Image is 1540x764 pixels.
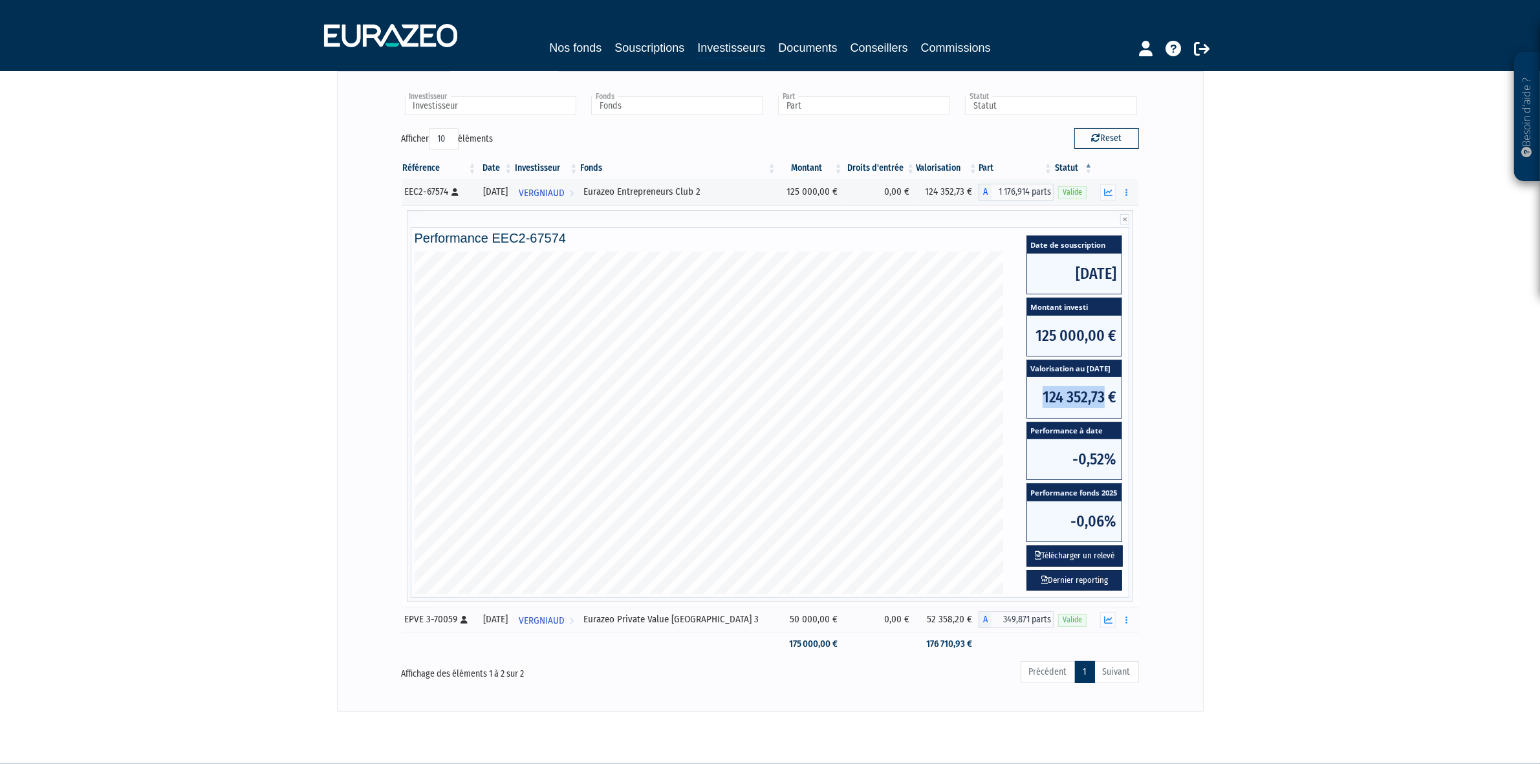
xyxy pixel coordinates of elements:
i: [Français] Personne physique [452,188,459,196]
a: Documents [779,39,838,57]
th: Investisseur: activer pour trier la colonne par ordre croissant [514,157,580,179]
td: 176 710,93 € [916,633,979,655]
select: Afficheréléments [429,128,459,150]
th: Montant: activer pour trier la colonne par ordre croissant [777,157,844,179]
span: 124 352,73 € [1027,377,1122,417]
span: Montant investi [1027,298,1122,316]
a: Conseillers [851,39,908,57]
div: [DATE] [483,613,510,626]
div: EEC2-67574 [405,185,473,199]
a: Nos fonds [549,39,602,57]
span: Valorisation au [DATE] [1027,360,1122,378]
td: 124 352,73 € [916,179,979,205]
td: 0,00 € [844,607,916,633]
a: Dernier reporting [1026,570,1122,591]
th: Droits d'entrée: activer pour trier la colonne par ordre croissant [844,157,916,179]
span: 125 000,00 € [1027,316,1122,356]
div: [DATE] [483,185,510,199]
span: A [979,611,992,628]
button: Télécharger un relevé [1026,545,1123,567]
span: Valide [1058,186,1087,199]
th: Fonds: activer pour trier la colonne par ordre croissant [579,157,777,179]
a: VERGNIAUD [514,607,580,633]
td: 125 000,00 € [777,179,844,205]
div: A - Eurazeo Private Value Europe 3 [979,611,1054,628]
td: 0,00 € [844,179,916,205]
img: 1732889491-logotype_eurazeo_blanc_rvb.png [324,24,457,47]
th: Référence : activer pour trier la colonne par ordre croissant [402,157,478,179]
h4: Performance EEC2-67574 [415,231,1126,245]
th: Valorisation: activer pour trier la colonne par ordre croissant [916,157,979,179]
a: Souscriptions [614,39,684,57]
td: 52 358,20 € [916,607,979,633]
i: Voir l'investisseur [569,181,574,205]
span: VERGNIAUD [519,609,565,633]
div: Documents (8) [562,50,672,71]
th: Statut : activer pour trier la colonne par ordre d&eacute;croissant [1054,157,1094,179]
div: Portefeuille (2) [450,50,559,72]
div: Eurazeo Entrepreneurs Club 2 [583,185,772,199]
div: A - Eurazeo Entrepreneurs Club 2 [979,184,1054,201]
th: Part: activer pour trier la colonne par ordre croissant [979,157,1054,179]
span: Date de souscription [1027,236,1122,254]
a: VERGNIAUD [514,179,580,205]
div: Eurazeo Private Value [GEOGRAPHIC_DATA] 3 [583,613,772,626]
span: [DATE] [1027,254,1122,294]
p: Besoin d'aide ? [1520,59,1535,175]
td: 50 000,00 € [777,607,844,633]
th: Date: activer pour trier la colonne par ordre croissant [478,157,514,179]
a: Investisseurs [697,39,765,59]
span: -0,52% [1027,439,1122,479]
a: 1 [1075,661,1095,683]
a: Commissions [921,39,991,57]
div: Affichage des éléments 1 à 2 sur 2 [402,660,698,681]
label: Afficher éléments [402,128,493,150]
i: [Français] Personne physique [461,616,468,624]
span: Performance à date [1027,422,1122,440]
div: Informations investisseur [337,50,447,71]
span: VERGNIAUD [519,181,565,205]
span: 349,871 parts [992,611,1054,628]
span: -0,06% [1027,501,1122,541]
td: 175 000,00 € [777,633,844,655]
div: EPVE 3-70059 [405,613,473,626]
i: Voir l'investisseur [569,609,574,633]
button: Reset [1074,128,1139,149]
span: 1 176,914 parts [992,184,1054,201]
span: Performance fonds 2025 [1027,484,1122,501]
span: Valide [1058,614,1087,626]
span: A [979,184,992,201]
